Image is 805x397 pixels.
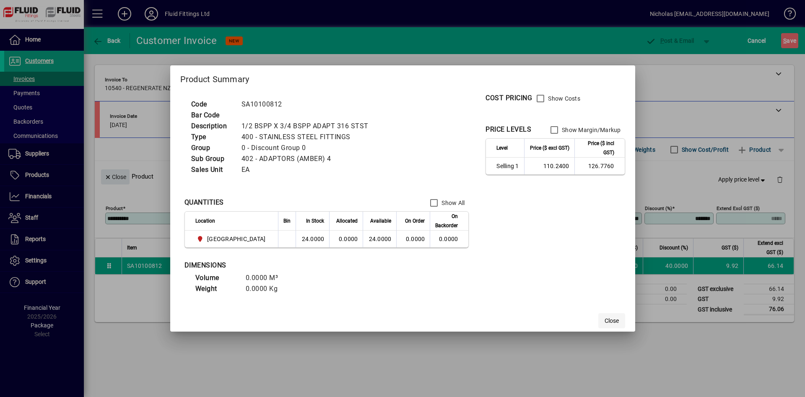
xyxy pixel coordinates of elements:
span: In Stock [306,216,324,226]
span: Level [496,143,508,153]
span: Price ($ incl GST) [580,139,614,157]
td: 0.0000 [430,231,468,247]
td: Bar Code [187,110,237,121]
span: Close [605,317,619,325]
label: Show Margin/Markup [560,126,621,134]
td: 0.0000 Kg [241,283,292,294]
td: Sub Group [187,153,237,164]
td: 402 - ADAPTORS (AMBER) 4 [237,153,379,164]
td: 110.2400 [524,158,574,174]
span: [GEOGRAPHIC_DATA] [207,235,265,243]
td: Sales Unit [187,164,237,175]
td: Group [187,143,237,153]
td: Code [187,99,237,110]
td: 1/2 BSPP X 3/4 BSPP ADAPT 316 STST [237,121,379,132]
td: 24.0000 [363,231,396,247]
td: Type [187,132,237,143]
td: 126.7760 [574,158,625,174]
span: 0.0000 [406,236,425,242]
span: On Order [405,216,425,226]
label: Show Costs [546,94,580,103]
h2: Product Summary [170,65,635,90]
span: Available [370,216,391,226]
td: 0.0000 M³ [241,272,292,283]
button: Close [598,313,625,328]
td: 24.0000 [296,231,329,247]
span: Price ($ excl GST) [530,143,569,153]
td: 0.0000 [329,231,363,247]
td: Volume [191,272,241,283]
td: EA [237,164,379,175]
div: PRICE LEVELS [486,125,531,135]
td: 400 - STAINLESS STEEL FITTINGS [237,132,379,143]
td: 0 - Discount Group 0 [237,143,379,153]
td: Weight [191,283,241,294]
span: CHRISTCHURCH [195,234,269,244]
span: Selling 1 [496,162,519,170]
div: COST PRICING [486,93,532,103]
td: SA10100812 [237,99,379,110]
span: Bin [283,216,291,226]
div: DIMENSIONS [184,260,394,270]
td: Description [187,121,237,132]
span: Allocated [336,216,358,226]
label: Show All [440,199,465,207]
span: On Backorder [435,212,458,230]
div: QUANTITIES [184,197,224,208]
span: Location [195,216,215,226]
